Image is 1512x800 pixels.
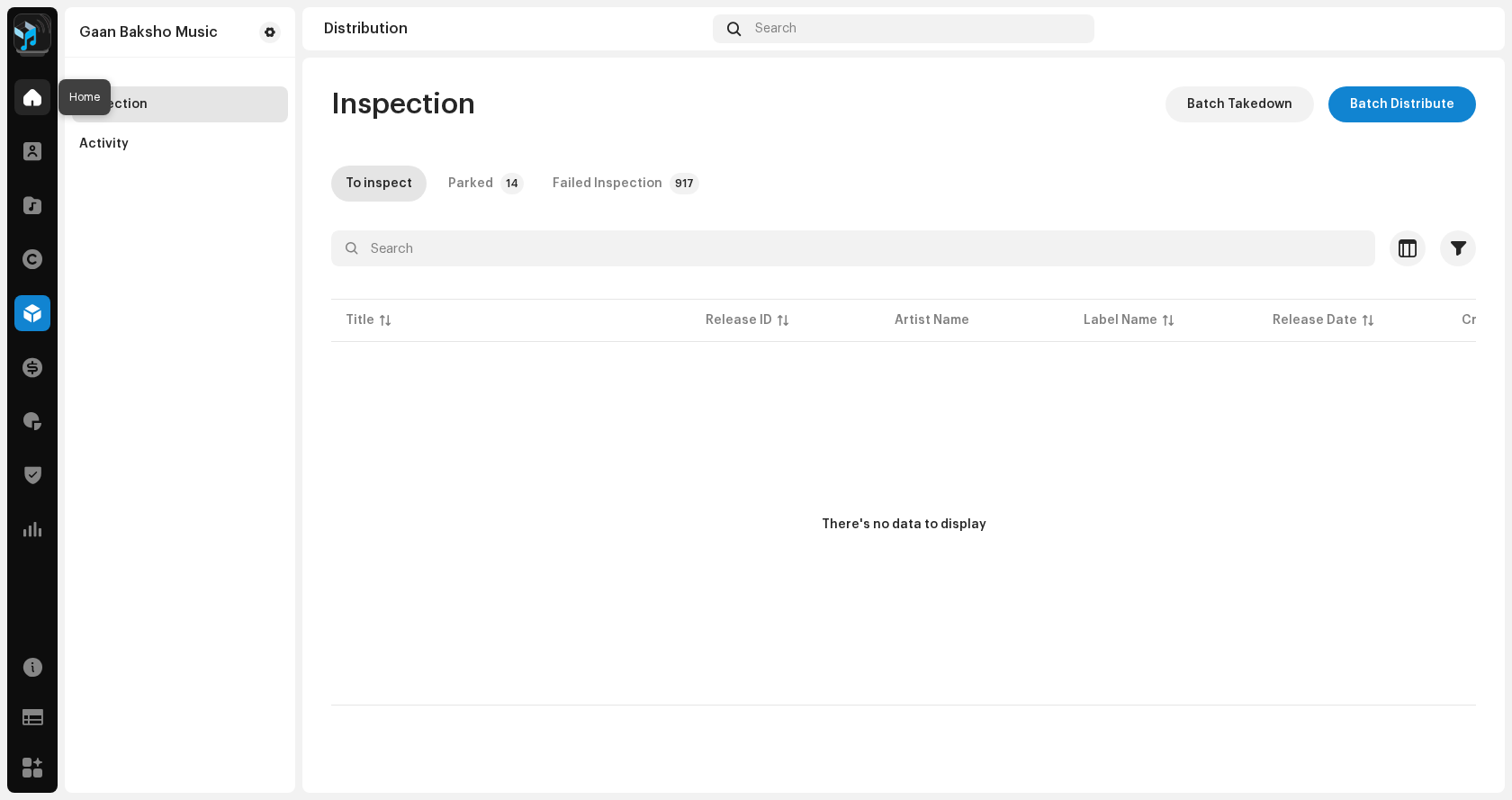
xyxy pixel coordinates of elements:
[346,166,412,202] div: To inspect
[553,166,662,202] div: Failed Inspection
[1350,86,1454,122] span: Batch Distribute
[755,22,796,36] span: Search
[1165,86,1314,122] button: Batch Takedown
[331,86,475,122] span: Inspection
[72,126,288,162] re-m-nav-item: Activity
[448,166,493,202] div: Parked
[500,173,524,194] p-badge: 14
[1187,86,1292,122] span: Batch Takedown
[822,516,986,535] div: There's no data to display
[79,97,148,112] div: Inspection
[79,137,129,151] div: Activity
[14,14,50,50] img: 2dae3d76-597f-44f3-9fef-6a12da6d2ece
[72,86,288,122] re-m-nav-item: Inspection
[670,173,699,194] p-badge: 917
[1454,14,1483,43] img: 790cc5ba-aa94-4f77-be96-5ac753399f6a
[79,25,218,40] div: Gaan Baksho Music
[331,230,1375,266] input: Search
[1328,86,1476,122] button: Batch Distribute
[324,22,706,36] div: Distribution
